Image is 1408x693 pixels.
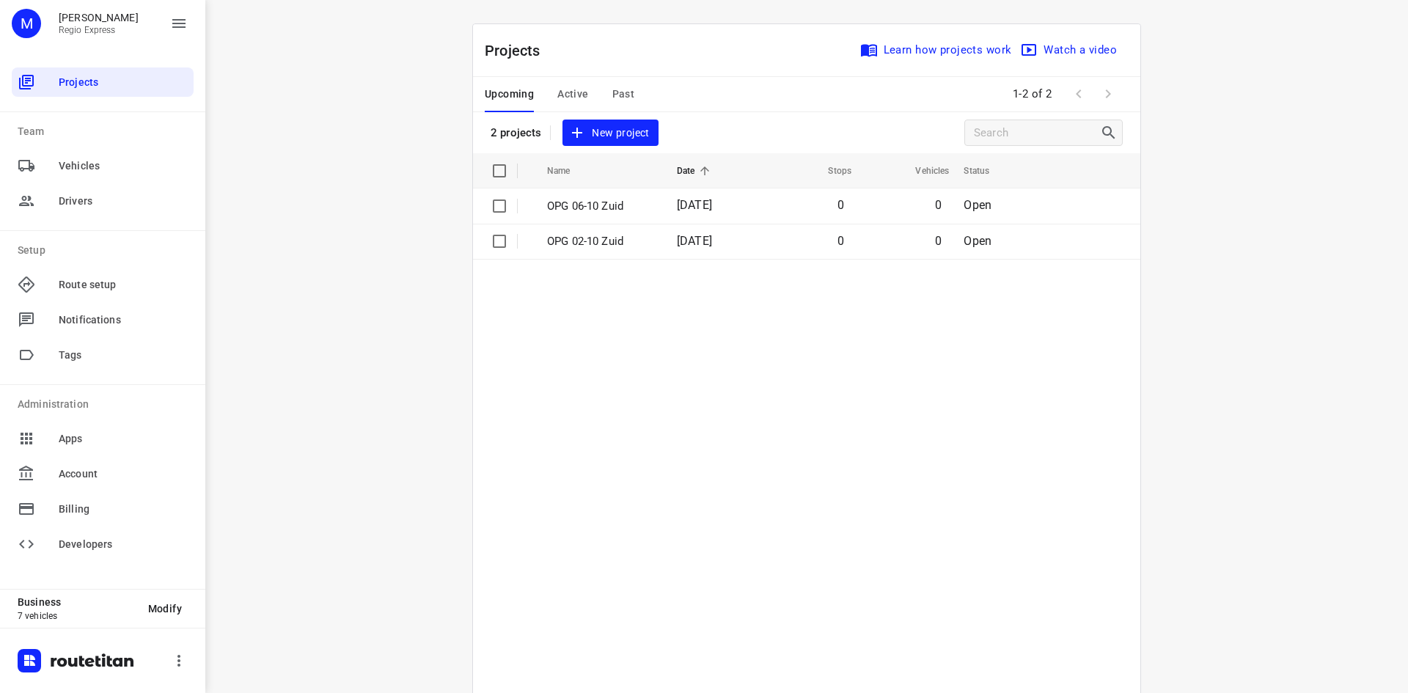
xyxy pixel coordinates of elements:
span: 0 [837,234,844,248]
span: [DATE] [677,234,712,248]
span: Projects [59,75,188,90]
span: Next Page [1093,79,1123,109]
span: Open [964,234,991,248]
div: M [12,9,41,38]
div: Drivers [12,186,194,216]
div: Tags [12,340,194,370]
span: Open [964,198,991,212]
div: Account [12,459,194,488]
p: Max Bisseling [59,12,139,23]
div: Apps [12,424,194,453]
span: 0 [837,198,844,212]
span: Status [964,162,1008,180]
p: 2 projects [491,126,541,139]
span: Vehicles [896,162,949,180]
div: Developers [12,529,194,559]
p: Projects [485,40,552,62]
span: Modify [148,603,182,615]
span: Route setup [59,277,188,293]
span: Vehicles [59,158,188,174]
p: Team [18,124,194,139]
span: Billing [59,502,188,517]
button: Modify [136,595,194,622]
span: New project [571,124,649,142]
div: Projects [12,67,194,97]
div: Vehicles [12,151,194,180]
span: 0 [935,198,942,212]
span: 0 [935,234,942,248]
span: Notifications [59,312,188,328]
div: Route setup [12,270,194,299]
span: [DATE] [677,198,712,212]
p: Setup [18,243,194,258]
span: Past [612,85,635,103]
p: OPG 06-10 Zuid [547,198,655,215]
input: Search projects [974,122,1100,144]
div: Notifications [12,305,194,334]
span: Account [59,466,188,482]
span: Developers [59,537,188,552]
p: Regio Express [59,25,139,35]
span: Name [547,162,590,180]
span: Date [677,162,714,180]
p: Administration [18,397,194,412]
span: Upcoming [485,85,534,103]
span: Tags [59,348,188,363]
span: Previous Page [1064,79,1093,109]
p: Business [18,596,136,608]
span: Active [557,85,588,103]
span: Apps [59,431,188,447]
p: 7 vehicles [18,611,136,621]
button: New project [562,120,658,147]
span: 1-2 of 2 [1007,78,1058,110]
p: OPG 02-10 Zuid [547,233,655,250]
span: Stops [809,162,851,180]
div: Billing [12,494,194,524]
div: Search [1100,124,1122,142]
span: Drivers [59,194,188,209]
